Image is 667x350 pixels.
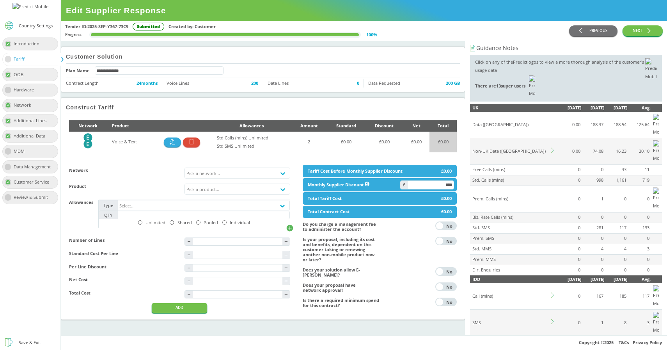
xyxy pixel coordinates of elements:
button: PREVIOUS [569,25,617,37]
h2: Customer Solution [66,54,123,60]
div: Click on any of the Predict logos to view a more thorough analysis of the customer's usage data [475,58,645,98]
button: YesNo [435,267,457,276]
td: 3 [628,310,651,336]
h4: Plan Name [66,68,90,73]
h4: Do you charge a management fee to administer the account? [303,221,380,232]
div: [DATE] [605,275,628,284]
div: No [444,239,455,243]
td: 0 [582,254,605,265]
button: NEXT [623,25,663,37]
a: Privacy Policy [633,339,662,345]
div: Progress [65,31,82,39]
span: 200 [251,79,258,87]
div: + [284,252,288,257]
td: £ 0.00 [403,132,429,153]
td: 0 [582,233,605,244]
td: 0 [605,212,628,223]
td: Std. SMS [470,223,550,233]
div: UK [472,104,550,112]
div: £ 0.00 [435,138,452,146]
span: 24 months [137,79,158,87]
h4: Product [69,184,179,189]
td: 0 [559,186,582,212]
div: £0.00 [441,167,452,175]
td: 117 [605,223,628,233]
div: Unlimited [145,220,165,225]
div: + [284,265,288,270]
div: Tariff Cost Before Monthly Supplier Discount [308,167,403,175]
div: Copyright © 2025 [61,336,667,350]
span: There are 13 super users [475,83,528,89]
td: Call (mins) [470,283,550,309]
div: Shared [177,220,192,225]
div: Std Calls (mins) Unlimited [217,134,286,142]
div: Pick a product... [186,186,219,191]
div: No [444,300,455,304]
div: Individual [230,220,250,225]
td: 8 [605,310,628,336]
button: ADD [152,303,207,313]
span: 200 GB [446,79,460,87]
div: £0.00 [441,195,452,203]
div: Amount [296,122,322,130]
td: 0 [559,310,582,336]
div: + [284,292,288,297]
td: £ 0.00 [365,132,403,153]
td: Std. Calls (mins) [470,175,550,186]
td: 4 [582,244,605,254]
button: YesNo [435,221,457,230]
h4: Is there a required minimum spend for this contract? [303,298,380,308]
td: 185 [605,283,628,309]
div: Network [14,101,36,109]
div: Introduction [14,40,44,48]
div: Data Management [14,163,56,171]
td: 0 [628,254,651,265]
td: £ 0.00 [327,132,365,153]
td: 11 [628,164,651,175]
div: - [187,238,191,243]
div: Standard [332,122,360,130]
td: 3 [628,244,651,254]
td: 167 [582,283,605,309]
td: Std. MMS [470,244,550,254]
img: Predict Mobile [652,113,660,137]
div: Total [435,122,452,130]
div: Tariff [14,55,30,63]
td: 188.37 [582,112,605,138]
td: SMS [470,310,550,336]
img: Predict Mobile [528,75,536,99]
div: + [284,239,288,244]
h4: Is your proposal, including its cost and benefits, dependent on this customer taking or renewing ... [303,237,380,262]
div: No [444,224,455,228]
td: 0 [628,265,651,275]
td: Prem. Calls (mins) [470,186,550,212]
h4: Net Cost [69,277,179,282]
div: Std SMS Unlimited [217,142,286,150]
div: [DATE] [559,275,582,284]
div: Save & Exit [19,339,41,347]
td: 0 [605,186,628,212]
img: Predict Mobile [12,3,48,11]
li: Voice Lines [162,79,263,87]
div: Product [112,122,147,130]
div: Country Settings [19,23,53,28]
div: [DATE] [559,104,582,112]
div: Avg. [628,104,651,112]
div: No [444,285,455,289]
h4: Network [69,168,179,173]
h4: Does your proposal have network approval? [303,282,380,293]
td: 0 [605,265,628,275]
div: IDD [472,275,550,284]
td: 125.64 [628,112,651,138]
div: Net [408,122,424,130]
td: 0 [559,212,582,223]
div: Customer Service [14,178,54,186]
td: 0 [582,164,605,175]
span: 0 [357,79,359,87]
li: Data Lines [263,79,364,87]
td: 0 [605,254,628,265]
button: YesNo [435,298,457,306]
li: Contract Length [66,79,162,87]
td: 0 [628,212,651,223]
td: 281 [582,223,605,233]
